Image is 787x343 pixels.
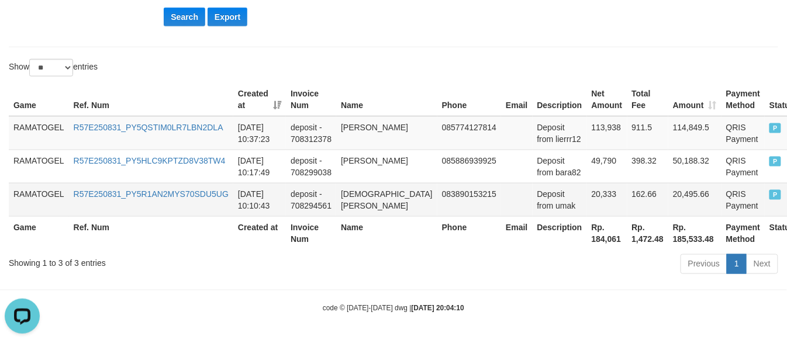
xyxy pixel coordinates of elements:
td: 114,849.5 [668,116,722,150]
td: QRIS Payment [722,150,765,183]
th: Ref. Num [69,216,233,250]
td: 162.66 [627,183,668,216]
th: Amount: activate to sort column ascending [668,83,722,116]
td: deposit - 708299038 [286,150,336,183]
td: 49,790 [587,150,627,183]
a: Next [746,254,778,274]
span: PAID [769,157,781,167]
th: Rp. 185,533.48 [668,216,722,250]
td: 911.5 [627,116,668,150]
button: Open LiveChat chat widget [5,5,40,40]
td: [PERSON_NAME] [336,150,437,183]
strong: [DATE] 20:04:10 [412,304,464,313]
td: [PERSON_NAME] [336,116,437,150]
th: Rp. 1,472.48 [627,216,668,250]
td: QRIS Payment [722,183,765,216]
td: Deposit from bara82 [533,150,587,183]
small: code © [DATE]-[DATE] dwg | [323,304,464,313]
td: deposit - 708294561 [286,183,336,216]
th: Payment Method [722,216,765,250]
select: Showentries [29,59,73,77]
td: RAMATOGEL [9,116,69,150]
td: Deposit from umak [533,183,587,216]
th: Net Amount [587,83,627,116]
a: Previous [681,254,727,274]
th: Email [501,83,532,116]
th: Description [533,216,587,250]
th: Invoice Num [286,83,336,116]
td: 085886939925 [437,150,501,183]
span: PAID [769,123,781,133]
th: Payment Method [722,83,765,116]
th: Email [501,216,532,250]
th: Total Fee [627,83,668,116]
a: 1 [727,254,747,274]
td: 20,333 [587,183,627,216]
th: Rp. 184,061 [587,216,627,250]
td: deposit - 708312378 [286,116,336,150]
td: RAMATOGEL [9,183,69,216]
td: RAMATOGEL [9,150,69,183]
label: Show entries [9,59,98,77]
th: Name [336,216,437,250]
a: R57E250831_PY5R1AN2MYS70SDU5UG [74,189,229,199]
td: 20,495.66 [668,183,722,216]
th: Game [9,216,69,250]
th: Invoice Num [286,216,336,250]
div: Showing 1 to 3 of 3 entries [9,253,319,269]
th: Ref. Num [69,83,233,116]
td: [DATE] 10:10:43 [233,183,286,216]
a: R57E250831_PY5HLC9KPTZD8V38TW4 [74,156,226,165]
button: Search [164,8,205,26]
th: Phone [437,216,501,250]
th: Created at: activate to sort column ascending [233,83,286,116]
th: Description [533,83,587,116]
td: [DATE] 10:37:23 [233,116,286,150]
td: 113,938 [587,116,627,150]
td: 085774127814 [437,116,501,150]
th: Created at [233,216,286,250]
td: [DATE] 10:17:49 [233,150,286,183]
td: 398.32 [627,150,668,183]
span: PAID [769,190,781,200]
td: [DEMOGRAPHIC_DATA][PERSON_NAME] [336,183,437,216]
td: Deposit from lierrr12 [533,116,587,150]
td: QRIS Payment [722,116,765,150]
td: 50,188.32 [668,150,722,183]
td: 083890153215 [437,183,501,216]
th: Phone [437,83,501,116]
th: Name [336,83,437,116]
button: Export [208,8,247,26]
a: R57E250831_PY5QSTIM0LR7LBN2DLA [74,123,223,132]
th: Game [9,83,69,116]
